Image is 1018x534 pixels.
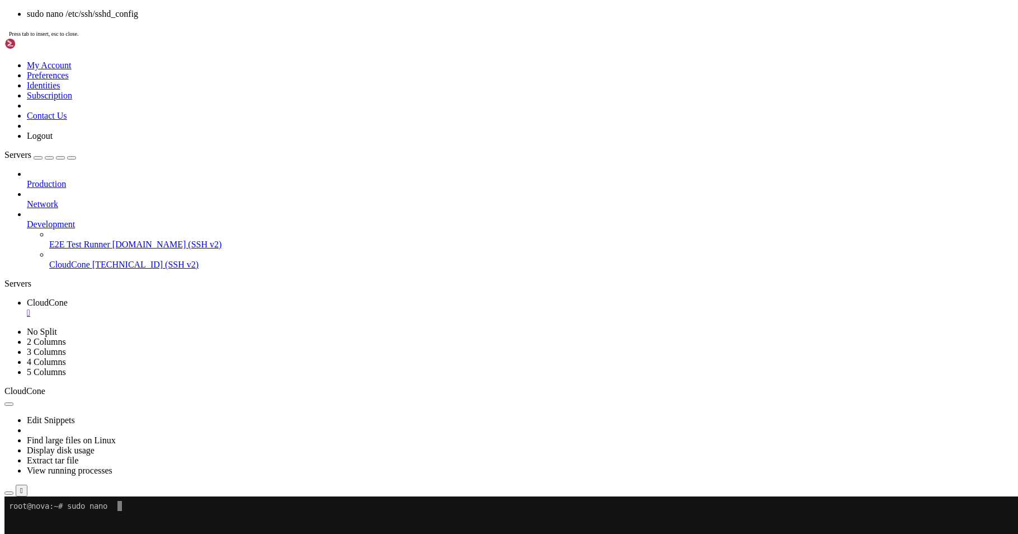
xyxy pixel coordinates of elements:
[20,486,23,495] div: 
[49,240,1014,250] a: E2E Test Runner [DOMAIN_NAME] (SSH v2)
[27,367,66,377] a: 5 Columns
[112,240,222,249] span: [DOMAIN_NAME] (SSH v2)
[27,446,95,455] a: Display disk usage
[92,260,199,269] span: [TECHNICAL_ID] (SSH v2)
[27,219,1014,229] a: Development
[27,81,60,90] a: Identities
[4,279,1014,289] div: Servers
[27,199,58,209] span: Network
[4,150,76,160] a: Servers
[27,179,1014,189] a: Production
[27,357,66,367] a: 4 Columns
[27,199,1014,209] a: Network
[27,466,112,475] a: View running processes
[49,260,90,269] span: CloudCone
[4,386,45,396] span: CloudCone
[49,260,1014,270] a: CloudCone [TECHNICAL_ID] (SSH v2)
[27,179,66,189] span: Production
[4,150,31,160] span: Servers
[49,250,1014,270] li: CloudCone [TECHNICAL_ID] (SSH v2)
[4,38,69,49] img: Shellngn
[27,91,72,100] a: Subscription
[27,219,75,229] span: Development
[4,4,871,15] x-row: root@nova:~# sudo nano
[27,337,66,346] a: 2 Columns
[27,298,68,307] span: CloudCone
[27,189,1014,209] li: Network
[27,209,1014,270] li: Development
[27,9,1014,19] li: sudo nano /etc/ssh/sshd_config
[27,327,57,336] a: No Split
[16,485,27,496] button: 
[27,435,116,445] a: Find large files on Linux
[27,111,67,120] a: Contact Us
[27,131,53,140] a: Logout
[27,60,72,70] a: My Account
[27,71,69,80] a: Preferences
[27,308,1014,318] a: 
[27,298,1014,318] a: CloudCone
[27,347,66,357] a: 3 Columns
[27,169,1014,189] li: Production
[9,31,78,37] span: Press tab to insert, esc to close.
[27,415,75,425] a: Edit Snippets
[27,456,78,465] a: Extract tar file
[49,229,1014,250] li: E2E Test Runner [DOMAIN_NAME] (SSH v2)
[113,4,117,15] div: (23, 0)
[49,240,110,249] span: E2E Test Runner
